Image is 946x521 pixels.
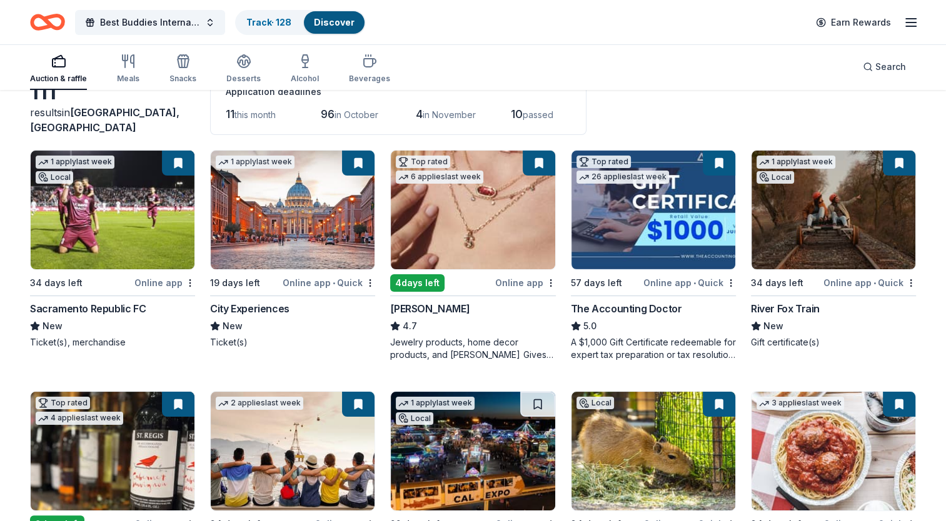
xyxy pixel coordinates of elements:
[30,301,146,316] div: Sacramento Republic FC
[808,11,898,34] a: Earn Rewards
[30,106,179,134] span: [GEOGRAPHIC_DATA], [GEOGRAPHIC_DATA]
[757,156,835,169] div: 1 apply last week
[211,151,375,269] img: Image for City Experiences
[169,74,196,84] div: Snacks
[235,10,366,35] button: Track· 128Discover
[396,171,483,184] div: 6 applies last week
[246,17,291,27] a: Track· 128
[390,274,445,292] div: 4 days left
[75,10,225,35] button: Best Buddies International, [GEOGRAPHIC_DATA], Champion of the Year Gala
[511,107,523,121] span: 10
[693,278,696,288] span: •
[30,80,195,105] div: 111
[757,171,794,184] div: Local
[210,336,375,349] div: Ticket(s)
[43,319,63,334] span: New
[36,171,73,184] div: Local
[30,105,195,135] div: results
[211,392,375,510] img: Image for Let's Roam
[283,275,375,290] div: Online app Quick
[31,392,194,510] img: Image for Total Wine
[226,84,571,99] div: Application deadlines
[30,49,87,90] button: Auction & raffle
[576,397,614,409] div: Local
[134,275,195,290] div: Online app
[234,109,276,120] span: this month
[571,150,736,361] a: Image for The Accounting DoctorTop rated26 applieslast week57 days leftOnline app•QuickThe Accoun...
[416,107,423,121] span: 4
[30,74,87,84] div: Auction & raffle
[117,49,139,90] button: Meals
[216,156,294,169] div: 1 apply last week
[390,150,555,361] a: Image for Kendra ScottTop rated6 applieslast week4days leftOnline app[PERSON_NAME]4.7Jewelry prod...
[321,107,335,121] span: 96
[169,49,196,90] button: Snacks
[396,412,433,425] div: Local
[571,392,735,510] img: Image for Santa Barbara Zoo
[571,151,735,269] img: Image for The Accounting Doctor
[571,275,622,290] div: 57 days left
[391,392,555,510] img: Image for California State Fair
[291,49,319,90] button: Alcohol
[226,107,234,121] span: 11
[210,275,260,290] div: 19 days left
[391,151,555,269] img: Image for Kendra Scott
[349,49,390,90] button: Beverages
[763,319,783,334] span: New
[36,397,90,409] div: Top rated
[757,397,844,410] div: 3 applies last week
[333,278,335,288] span: •
[643,275,736,290] div: Online app Quick
[314,17,355,27] a: Discover
[226,74,261,84] div: Desserts
[495,275,556,290] div: Online app
[576,171,669,184] div: 26 applies last week
[349,74,390,84] div: Beverages
[30,7,65,37] a: Home
[751,301,820,316] div: River Fox Train
[36,412,123,425] div: 4 applies last week
[291,74,319,84] div: Alcohol
[226,49,261,90] button: Desserts
[751,150,916,349] a: Image for River Fox Train1 applylast weekLocal34 days leftOnline app•QuickRiver Fox TrainNewGift ...
[223,319,243,334] span: New
[30,106,179,134] span: in
[873,278,876,288] span: •
[117,74,139,84] div: Meals
[576,156,631,168] div: Top rated
[36,156,114,169] div: 1 apply last week
[210,150,375,349] a: Image for City Experiences1 applylast week19 days leftOnline app•QuickCity ExperiencesNewTicket(s)
[751,275,803,290] div: 34 days left
[396,397,475,410] div: 1 apply last week
[423,109,476,120] span: in November
[875,59,906,74] span: Search
[396,156,450,168] div: Top rated
[390,301,470,316] div: [PERSON_NAME]
[571,336,736,361] div: A $1,000 Gift Certificate redeemable for expert tax preparation or tax resolution services—recipi...
[216,397,303,410] div: 2 applies last week
[823,275,916,290] div: Online app Quick
[571,301,682,316] div: The Accounting Doctor
[752,151,915,269] img: Image for River Fox Train
[30,336,195,349] div: Ticket(s), merchandise
[583,319,596,334] span: 5.0
[523,109,553,120] span: passed
[853,54,916,79] button: Search
[30,275,83,290] div: 34 days left
[210,301,289,316] div: City Experiences
[31,151,194,269] img: Image for Sacramento Republic FC
[100,15,200,30] span: Best Buddies International, [GEOGRAPHIC_DATA], Champion of the Year Gala
[30,150,195,349] a: Image for Sacramento Republic FC1 applylast weekLocal34 days leftOnline appSacramento Republic FC...
[403,319,417,334] span: 4.7
[751,336,916,349] div: Gift certificate(s)
[335,109,378,120] span: in October
[752,392,915,510] img: Image for The Old Spaghetti Factory
[390,336,555,361] div: Jewelry products, home decor products, and [PERSON_NAME] Gives Back event in-store or online (or ...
